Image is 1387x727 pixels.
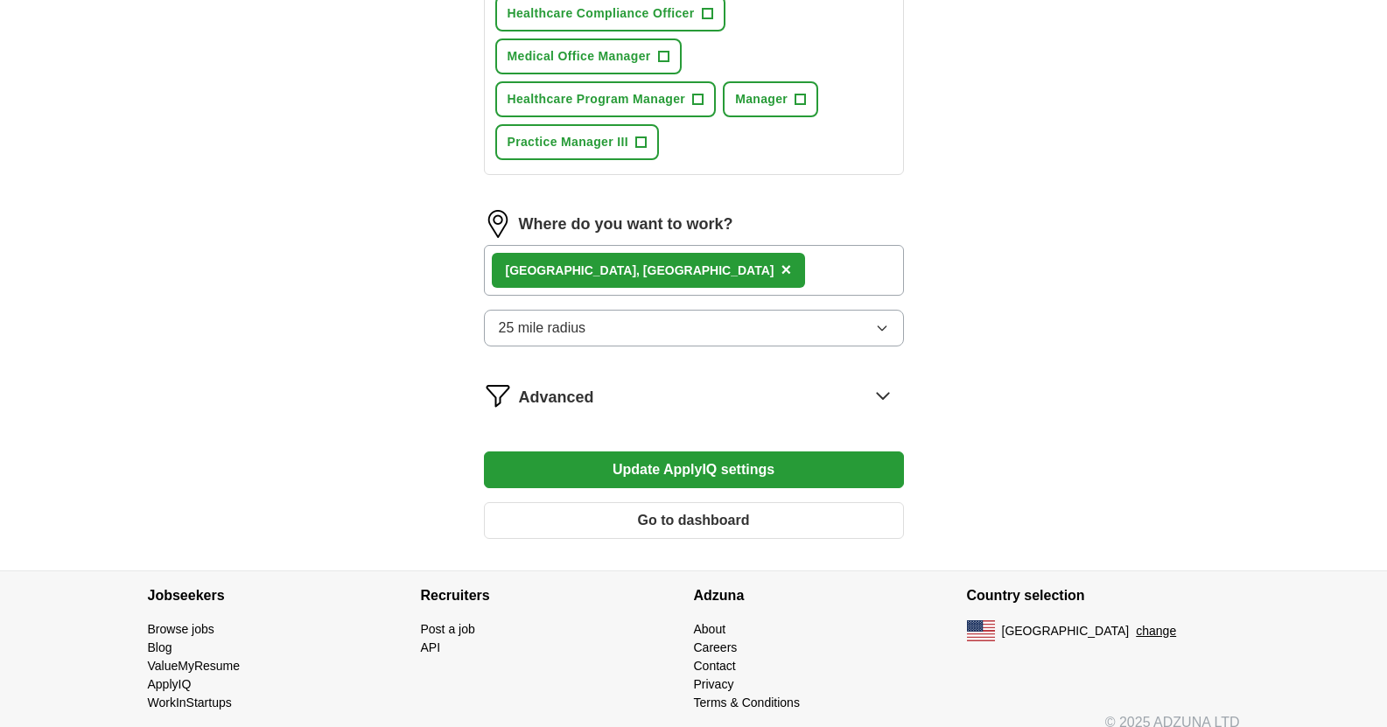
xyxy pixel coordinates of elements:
[519,213,733,236] label: Where do you want to work?
[1002,622,1130,640] span: [GEOGRAPHIC_DATA]
[694,640,738,654] a: Careers
[781,257,791,283] button: ×
[694,677,734,691] a: Privacy
[148,640,172,654] a: Blog
[723,81,818,117] button: Manager
[484,310,904,346] button: 25 mile radius
[508,90,686,108] span: Healthcare Program Manager
[967,571,1240,620] h4: Country selection
[495,38,682,74] button: Medical Office Manager
[421,622,475,636] a: Post a job
[421,640,441,654] a: API
[506,262,774,280] div: [GEOGRAPHIC_DATA], [GEOGRAPHIC_DATA]
[499,318,586,339] span: 25 mile radius
[508,133,629,151] span: Practice Manager III
[148,677,192,691] a: ApplyIQ
[148,622,214,636] a: Browse jobs
[508,47,651,66] span: Medical Office Manager
[484,381,512,409] img: filter
[694,659,736,673] a: Contact
[148,659,241,673] a: ValueMyResume
[1136,622,1176,640] button: change
[735,90,788,108] span: Manager
[694,696,800,710] a: Terms & Conditions
[519,386,594,409] span: Advanced
[148,696,232,710] a: WorkInStartups
[967,620,995,641] img: US flag
[508,4,695,23] span: Healthcare Compliance Officer
[694,622,726,636] a: About
[484,502,904,539] button: Go to dashboard
[484,210,512,238] img: location.png
[495,81,717,117] button: Healthcare Program Manager
[484,451,904,488] button: Update ApplyIQ settings
[781,260,791,279] span: ×
[495,124,660,160] button: Practice Manager III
